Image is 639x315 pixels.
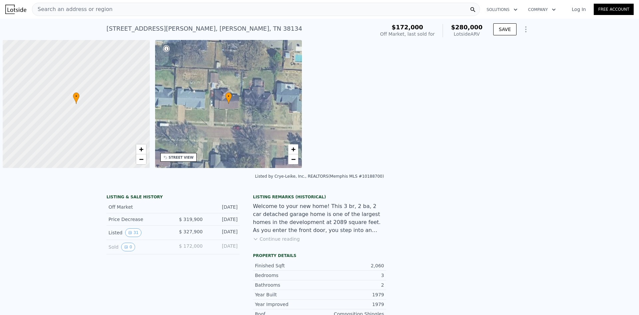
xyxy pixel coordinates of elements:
div: 2 [319,282,384,288]
div: Bedrooms [255,272,319,279]
button: Company [523,4,561,16]
a: Log In [564,6,594,13]
button: View historical data [125,228,141,237]
button: Show Options [519,23,532,36]
div: • [73,92,80,104]
div: Year Built [255,291,319,298]
span: $172,000 [392,24,423,31]
a: Zoom in [136,144,146,154]
div: [DATE] [208,204,238,210]
div: [DATE] [208,228,238,237]
div: Price Decrease [108,216,168,223]
div: Listed by Crye-Leike, Inc., REALTORS (Memphis MLS #10188700) [255,174,384,179]
span: + [139,145,143,153]
span: $ 172,000 [179,243,203,249]
button: Continue reading [253,236,300,242]
span: $ 327,900 [179,229,203,234]
div: • [225,92,232,104]
span: − [291,155,296,163]
div: Sold [108,243,168,251]
span: + [291,145,296,153]
img: Lotside [5,5,26,14]
div: 1979 [319,301,384,308]
span: $ 319,900 [179,217,203,222]
div: Listed [108,228,168,237]
button: View historical data [121,243,135,251]
div: [DATE] [208,243,238,251]
span: $280,000 [451,24,483,31]
div: 3 [319,272,384,279]
div: Year Improved [255,301,319,308]
div: LISTING & SALE HISTORY [106,194,240,201]
span: Search an address or region [32,5,112,13]
div: Off Market [108,204,168,210]
div: STREET VIEW [169,155,194,160]
span: • [73,93,80,99]
div: Bathrooms [255,282,319,288]
span: − [139,155,143,163]
div: Property details [253,253,386,258]
a: Zoom in [288,144,298,154]
a: Zoom out [288,154,298,164]
div: [DATE] [208,216,238,223]
div: Finished Sqft [255,262,319,269]
div: Lotside ARV [451,31,483,37]
a: Free Account [594,4,634,15]
div: 1979 [319,291,384,298]
div: 2,060 [319,262,384,269]
span: • [225,93,232,99]
div: Listing Remarks (Historical) [253,194,386,200]
button: SAVE [493,23,517,35]
button: Solutions [481,4,523,16]
div: [STREET_ADDRESS][PERSON_NAME] , [PERSON_NAME] , TN 38134 [106,24,302,33]
div: Off Market, last sold for [380,31,435,37]
a: Zoom out [136,154,146,164]
div: Welcome to your new home! This 3 br, 2 ba, 2 car detached garage home is one of the largest homes... [253,202,386,234]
